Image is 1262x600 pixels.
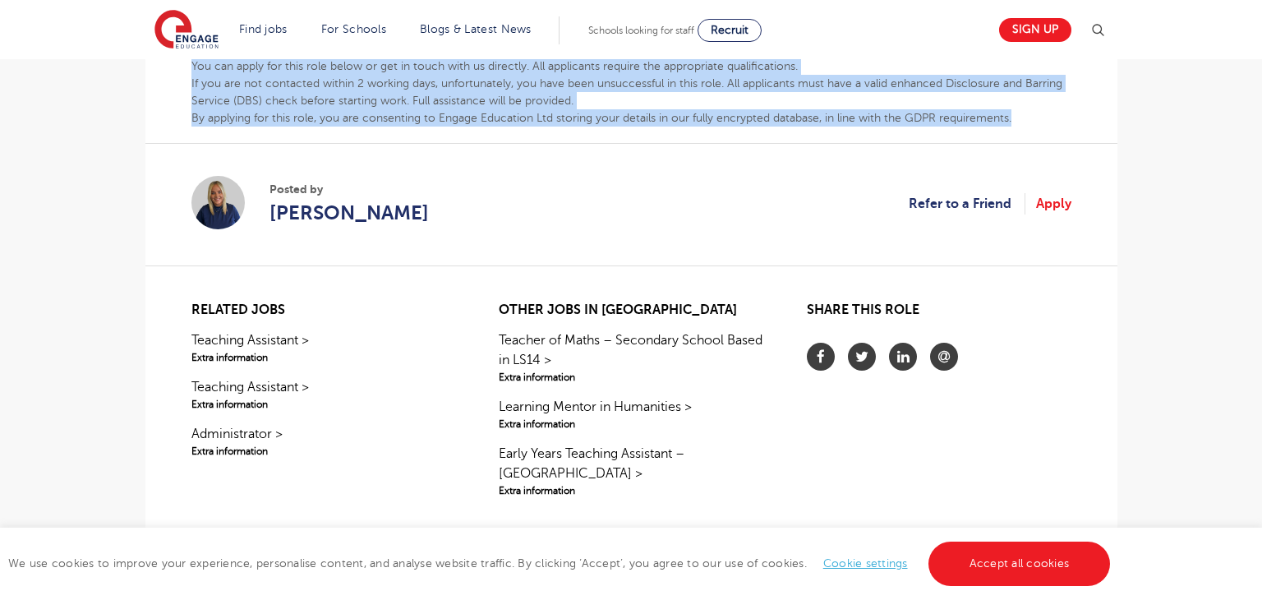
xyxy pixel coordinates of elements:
[239,23,288,35] a: Find jobs
[269,198,429,228] a: [PERSON_NAME]
[191,302,455,318] h2: Related jobs
[154,10,219,51] img: Engage Education
[928,542,1111,586] a: Accept all cookies
[823,557,908,570] a: Cookie settings
[909,193,1025,215] a: Refer to a Friend
[499,302,762,318] h2: Other jobs in [GEOGRAPHIC_DATA]
[499,330,762,385] a: Teacher of Maths – Secondary School Based in LS14 >Extra information
[711,24,748,36] span: Recruit
[191,75,1071,109] p: If you are not contacted within 2 working days, unfortunately, you have been unsuccessful in this...
[1036,193,1071,215] a: Apply
[191,350,455,365] span: Extra information
[191,109,1071,127] p: By applying for this role, you are consenting to Engage Education Ltd storing your details in our...
[499,444,762,498] a: Early Years Teaching Assistant – [GEOGRAPHIC_DATA] >Extra information
[807,302,1071,326] h2: Share this role
[420,23,532,35] a: Blogs & Latest News
[191,424,455,459] a: Administrator >Extra information
[499,417,762,432] span: Extra information
[269,181,429,198] span: Posted by
[499,397,762,432] a: Learning Mentor in Humanities >Extra information
[321,23,386,35] a: For Schools
[499,370,762,385] span: Extra information
[191,58,1071,75] p: You can apply for this role below or get in touch with us directly. All applicants require the ap...
[588,25,694,36] span: Schools looking for staff
[191,377,455,412] a: Teaching Assistant >Extra information
[499,483,762,498] span: Extra information
[8,557,1114,570] span: We use cookies to improve your experience, personalise content, and analyse website traffic. By c...
[191,397,455,412] span: Extra information
[191,330,455,365] a: Teaching Assistant >Extra information
[191,444,455,459] span: Extra information
[999,18,1071,42] a: Sign up
[698,19,762,42] a: Recruit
